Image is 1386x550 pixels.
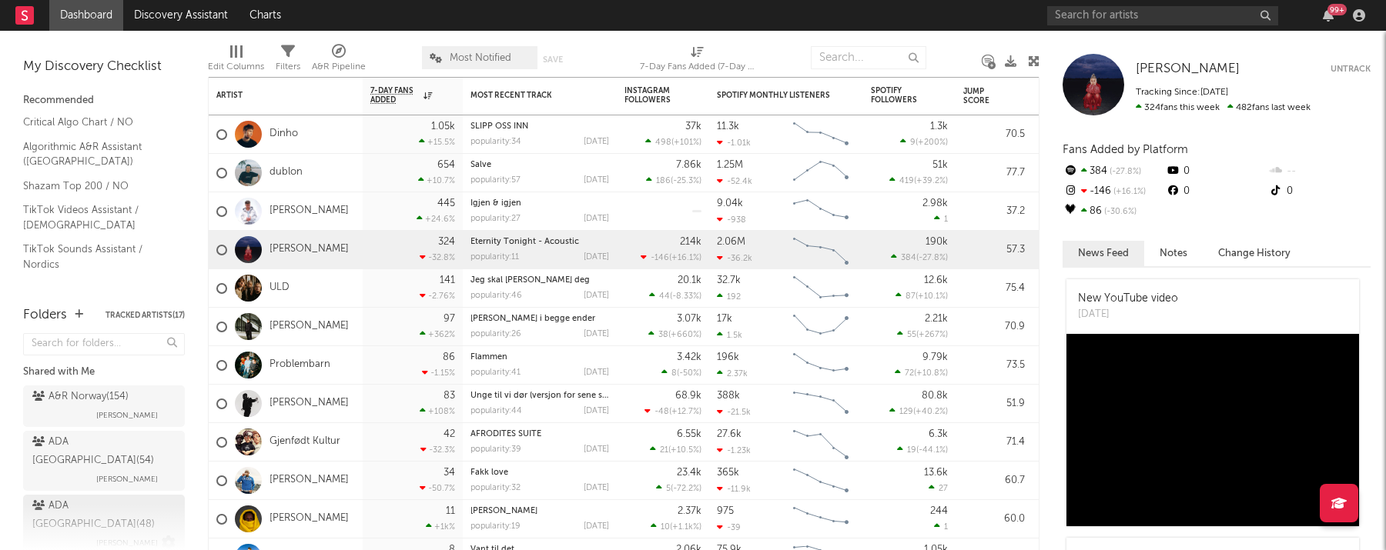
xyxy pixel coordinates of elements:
[678,275,701,285] div: 20.1k
[717,391,740,401] div: 388k
[1165,182,1267,202] div: 0
[470,392,609,400] div: Unge til vi dør (versjon for sene sommerkvelder)
[624,86,678,105] div: Instagram Followers
[23,241,169,272] a: TikTok Sounds Assistant / Nordics
[672,523,699,532] span: +1.1k %
[717,468,739,478] div: 365k
[584,407,609,415] div: [DATE]
[678,506,701,516] div: 2.37k
[717,198,743,208] div: 9.04k
[470,315,609,323] div: Brenner i begge ender
[470,161,609,169] div: Salve
[470,199,521,208] a: Igjen & igjen
[786,269,855,308] svg: Chart title
[437,160,455,170] div: 654
[717,314,732,324] div: 17k
[916,177,946,185] span: +39.2 %
[899,177,914,185] span: 419
[919,254,946,262] span: -27.8 %
[1111,188,1146,196] span: +16.1 %
[671,331,699,339] span: +660 %
[811,46,926,69] input: Search...
[470,292,522,300] div: popularity: 46
[786,500,855,538] svg: Chart title
[649,291,701,301] div: ( )
[470,407,522,415] div: popularity: 44
[470,430,541,438] a: AFRODITES SUITE
[444,468,455,478] div: 34
[658,331,668,339] span: 38
[717,122,739,132] div: 11.3k
[717,368,748,378] div: 2.37k
[916,408,946,416] span: +40.2 %
[269,128,298,141] a: Dinho
[717,176,752,186] div: -52.4k
[370,86,420,105] span: 7-Day Fans Added
[32,433,172,470] div: ADA [GEOGRAPHIC_DATA] ( 54 )
[269,512,349,525] a: [PERSON_NAME]
[963,510,1025,528] div: 60.0
[1078,307,1178,322] div: [DATE]
[444,391,455,401] div: 83
[584,330,609,338] div: [DATE]
[584,253,609,262] div: [DATE]
[919,331,946,339] span: +267 %
[470,392,662,400] a: Unge til vi dør (versjon for sene sommerkvelder)
[717,352,739,362] div: 196k
[661,368,701,378] div: ( )
[897,329,948,339] div: ( )
[916,369,946,378] span: +10.8 %
[470,161,491,169] a: Salve
[671,369,677,378] span: 8
[717,506,734,516] div: 975
[470,368,521,377] div: popularity: 41
[23,202,169,233] a: TikTok Videos Assistant / [DEMOGRAPHIC_DATA]
[584,176,609,185] div: [DATE]
[437,198,455,208] div: 445
[889,175,948,185] div: ( )
[717,330,742,340] div: 1.5k
[1063,182,1165,202] div: -146
[446,506,455,516] div: 11
[651,522,701,532] div: ( )
[1063,202,1165,222] div: 86
[470,122,609,131] div: SLIPP OSS INN
[470,445,521,454] div: popularity: 39
[1136,62,1240,77] a: [PERSON_NAME]
[470,430,609,438] div: AFRODITES SUITE
[23,138,169,170] a: Algorithmic A&R Assistant ([GEOGRAPHIC_DATA])
[470,353,507,362] a: Flammen
[897,445,948,455] div: ( )
[584,522,609,531] div: [DATE]
[786,154,855,192] svg: Chart title
[438,237,455,247] div: 324
[717,138,751,148] div: -1.01k
[930,122,948,132] div: 1.3k
[677,468,701,478] div: 23.4k
[900,137,948,147] div: ( )
[963,395,1025,413] div: 51.9
[896,291,948,301] div: ( )
[269,474,349,487] a: [PERSON_NAME]
[23,114,169,131] a: Critical Algo Chart / NO
[96,406,158,425] span: [PERSON_NAME]
[269,282,290,295] a: ULD
[871,86,925,105] div: Spotify Followers
[470,199,609,208] div: Igjen & igjen
[1102,208,1137,216] span: -30.6 %
[666,485,671,493] span: 5
[677,352,701,362] div: 3.42k
[443,352,455,362] div: 86
[922,198,948,208] div: 2.98k
[717,275,741,285] div: 32.7k
[450,53,511,63] span: Most Notified
[717,160,743,170] div: 1.25M
[470,468,508,477] a: Fakk love
[444,429,455,439] div: 42
[640,58,755,76] div: 7-Day Fans Added (7-Day Fans Added)
[470,215,521,223] div: popularity: 27
[671,254,699,262] span: +16.1 %
[23,333,185,355] input: Search for folders...
[470,468,609,477] div: Fakk love
[470,176,521,185] div: popularity: 57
